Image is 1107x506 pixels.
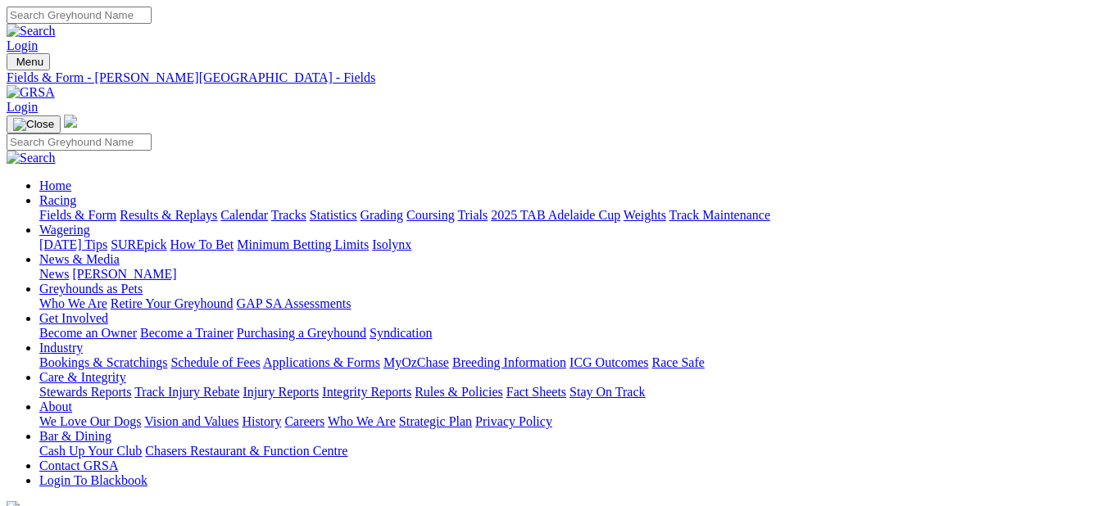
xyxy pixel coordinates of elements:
[39,326,1100,341] div: Get Involved
[39,385,1100,400] div: Care & Integrity
[7,133,152,151] input: Search
[406,208,455,222] a: Coursing
[7,151,56,165] img: Search
[328,414,396,428] a: Who We Are
[120,208,217,222] a: Results & Replays
[624,208,666,222] a: Weights
[39,473,147,487] a: Login To Blackbook
[170,355,260,369] a: Schedule of Fees
[145,444,347,458] a: Chasers Restaurant & Function Centre
[39,267,1100,282] div: News & Media
[64,115,77,128] img: logo-grsa-white.png
[39,296,107,310] a: Who We Are
[16,56,43,68] span: Menu
[669,208,770,222] a: Track Maintenance
[491,208,620,222] a: 2025 TAB Adelaide Cup
[452,355,566,369] a: Breeding Information
[7,53,50,70] button: Toggle navigation
[39,223,90,237] a: Wagering
[13,118,54,131] img: Close
[237,296,352,310] a: GAP SA Assessments
[457,208,488,222] a: Trials
[111,237,166,251] a: SUREpick
[415,385,503,399] a: Rules & Policies
[39,370,126,384] a: Care & Integrity
[39,414,141,428] a: We Love Our Dogs
[39,400,72,413] a: About
[651,355,704,369] a: Race Safe
[7,38,38,52] a: Login
[39,444,1100,459] div: Bar & Dining
[39,193,76,207] a: Racing
[39,385,131,399] a: Stewards Reports
[39,444,142,458] a: Cash Up Your Club
[475,414,552,428] a: Privacy Policy
[39,267,69,281] a: News
[322,385,411,399] a: Integrity Reports
[39,355,1100,370] div: Industry
[284,414,324,428] a: Careers
[39,326,137,340] a: Become an Owner
[263,355,380,369] a: Applications & Forms
[271,208,306,222] a: Tracks
[372,237,411,251] a: Isolynx
[140,326,234,340] a: Become a Trainer
[569,385,645,399] a: Stay On Track
[220,208,268,222] a: Calendar
[569,355,648,369] a: ICG Outcomes
[237,326,366,340] a: Purchasing a Greyhound
[7,100,38,114] a: Login
[39,237,107,251] a: [DATE] Tips
[399,414,472,428] a: Strategic Plan
[134,385,239,399] a: Track Injury Rebate
[370,326,432,340] a: Syndication
[7,7,152,24] input: Search
[39,459,118,472] a: Contact GRSA
[39,355,167,369] a: Bookings & Scratchings
[383,355,449,369] a: MyOzChase
[39,296,1100,311] div: Greyhounds as Pets
[506,385,566,399] a: Fact Sheets
[39,311,108,325] a: Get Involved
[39,282,143,296] a: Greyhounds as Pets
[242,414,281,428] a: History
[39,237,1100,252] div: Wagering
[111,296,234,310] a: Retire Your Greyhound
[39,208,116,222] a: Fields & Form
[39,414,1100,429] div: About
[39,341,83,355] a: Industry
[39,429,111,443] a: Bar & Dining
[361,208,403,222] a: Grading
[7,70,1100,85] a: Fields & Form - [PERSON_NAME][GEOGRAPHIC_DATA] - Fields
[7,24,56,38] img: Search
[39,208,1100,223] div: Racing
[237,237,369,251] a: Minimum Betting Limits
[39,252,120,266] a: News & Media
[144,414,238,428] a: Vision and Values
[7,85,55,100] img: GRSA
[243,385,319,399] a: Injury Reports
[39,178,71,192] a: Home
[7,115,61,133] button: Toggle navigation
[310,208,357,222] a: Statistics
[170,237,234,251] a: How To Bet
[72,267,176,281] a: [PERSON_NAME]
